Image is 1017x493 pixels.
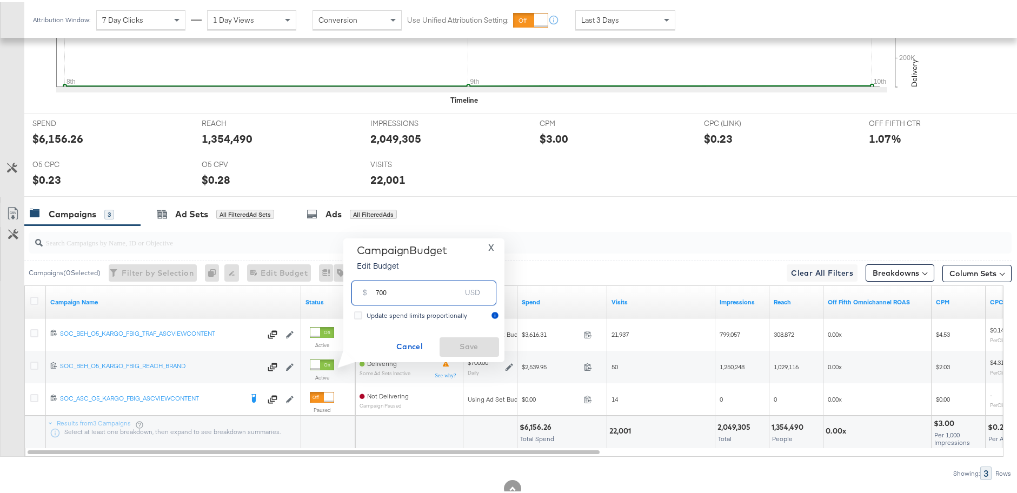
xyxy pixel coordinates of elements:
span: 0.00x [828,361,842,369]
span: $2,539.95 [522,361,580,369]
span: O5 CPV [202,157,283,168]
span: - [990,389,992,397]
span: 7 Day Clicks [102,13,143,23]
a: SOC_BEH_O5_KARGO_FBIG_TRAF_ASCVIEWCONTENT [60,327,261,338]
div: $0.23 [704,129,733,144]
div: All Filtered Ads [350,208,397,217]
sub: Some Ad Sets Inactive [360,368,410,374]
div: Using Ad Set Budget [468,393,528,402]
span: REACH [202,116,283,126]
span: 14 [611,393,618,401]
span: Clear All Filters [791,264,853,278]
div: 1.07% [869,129,901,144]
div: Rows [995,468,1012,475]
a: SOC_ASC_O5_KARGO_FBIG_ASCVIEWCONTENT [60,392,242,403]
div: $3.00 [934,416,958,427]
div: SOC_BEH_O5_KARGO_FBIG_TRAF_ASCVIEWCONTENT [60,327,261,336]
span: Last 3 Days [581,13,619,23]
div: Timeline [450,93,478,103]
span: CPC (LINK) [704,116,785,126]
span: 1,029,116 [774,361,799,369]
sub: Campaign Paused [360,401,409,407]
div: $6,156.26 [520,420,555,430]
span: Not Delivering [367,390,409,398]
button: Cancel [380,335,440,355]
span: Delivering [367,357,397,365]
label: Active [310,372,334,379]
p: Edit Budget [357,258,447,269]
a: The average cost you've paid to have 1,000 impressions of your ad. [936,296,981,304]
div: 22,001 [609,424,634,434]
span: $0.14 [990,324,1004,332]
span: $0.00 [522,393,580,401]
div: $0.23 [988,420,1011,430]
div: SOC_BEH_O5_KARGO_FBIG_REACH_BRAND [60,359,261,368]
label: Paused [310,404,334,411]
button: Clear All Filters [787,262,858,279]
div: 2,049,305 [717,420,754,430]
a: Omniture Visits [611,296,711,304]
div: 3 [104,208,114,217]
a: SOC_BEH_O5_KARGO_FBIG_REACH_BRAND [60,359,261,370]
span: 21,937 [611,328,629,336]
span: Cancel [384,338,435,351]
div: $0.28 [202,170,230,185]
span: 50 [611,361,618,369]
div: Campaign Budget [357,242,447,255]
span: X [488,238,494,253]
span: 0 [720,393,723,401]
span: 1,250,248 [720,361,745,369]
a: 9/20 Update [828,296,927,304]
div: Campaigns ( 0 Selected) [29,266,101,276]
div: 22,001 [370,170,406,185]
div: $0.23 [32,170,61,185]
input: Enter your budget [376,275,461,298]
span: 1 Day Views [213,13,254,23]
span: $2.03 [936,361,950,369]
span: Total [718,432,732,441]
button: X [484,242,498,250]
label: Use Unified Attribution Setting: [407,13,509,23]
div: USD [461,283,484,303]
span: O5 CPC [32,157,114,168]
div: Attribution Window: [32,14,91,22]
div: Ads [325,206,342,218]
a: Your campaign name. [50,296,297,304]
span: SPEND [32,116,114,126]
span: OFF FIFTH CTR [869,116,950,126]
span: Per 1,000 Impressions [934,429,970,444]
span: 0 [774,393,777,401]
button: Column Sets [942,263,1012,280]
span: Update spend limits proportionally [367,309,467,317]
div: 1,354,490 [202,129,252,144]
div: 0 [205,262,224,279]
div: Showing: [953,468,980,475]
input: Search Campaigns by Name, ID or Objective [43,225,921,247]
span: $3,616.31 [522,328,580,336]
a: Shows the current state of your Ad Campaign. [305,296,351,304]
div: 3 [980,464,992,478]
span: People [772,432,793,441]
span: 0.00x [828,393,842,401]
a: The total amount spent to date. [522,296,603,304]
span: 799,057 [720,328,740,336]
sub: Daily [468,367,479,374]
div: 0.00x [826,424,849,434]
div: $6,156.26 [32,129,83,144]
text: Delivery [909,57,919,85]
div: SOC_ASC_O5_KARGO_FBIG_ASCVIEWCONTENT [60,392,242,401]
span: CPM [540,116,621,126]
a: The number of times your ad was served. On mobile apps an ad is counted as served the first time ... [720,296,765,304]
span: 308,872 [774,328,794,336]
div: $3.00 [540,129,568,144]
span: $4.53 [936,328,950,336]
div: All Filtered Ad Sets [216,208,274,217]
button: Breakdowns [866,262,934,279]
span: VISITS [370,157,451,168]
div: 1,354,490 [772,420,807,430]
span: $4.31 [990,356,1004,364]
div: Ad Sets [175,206,208,218]
span: IMPRESSIONS [370,116,451,126]
span: $0.00 [936,393,950,401]
div: $ [358,283,371,303]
